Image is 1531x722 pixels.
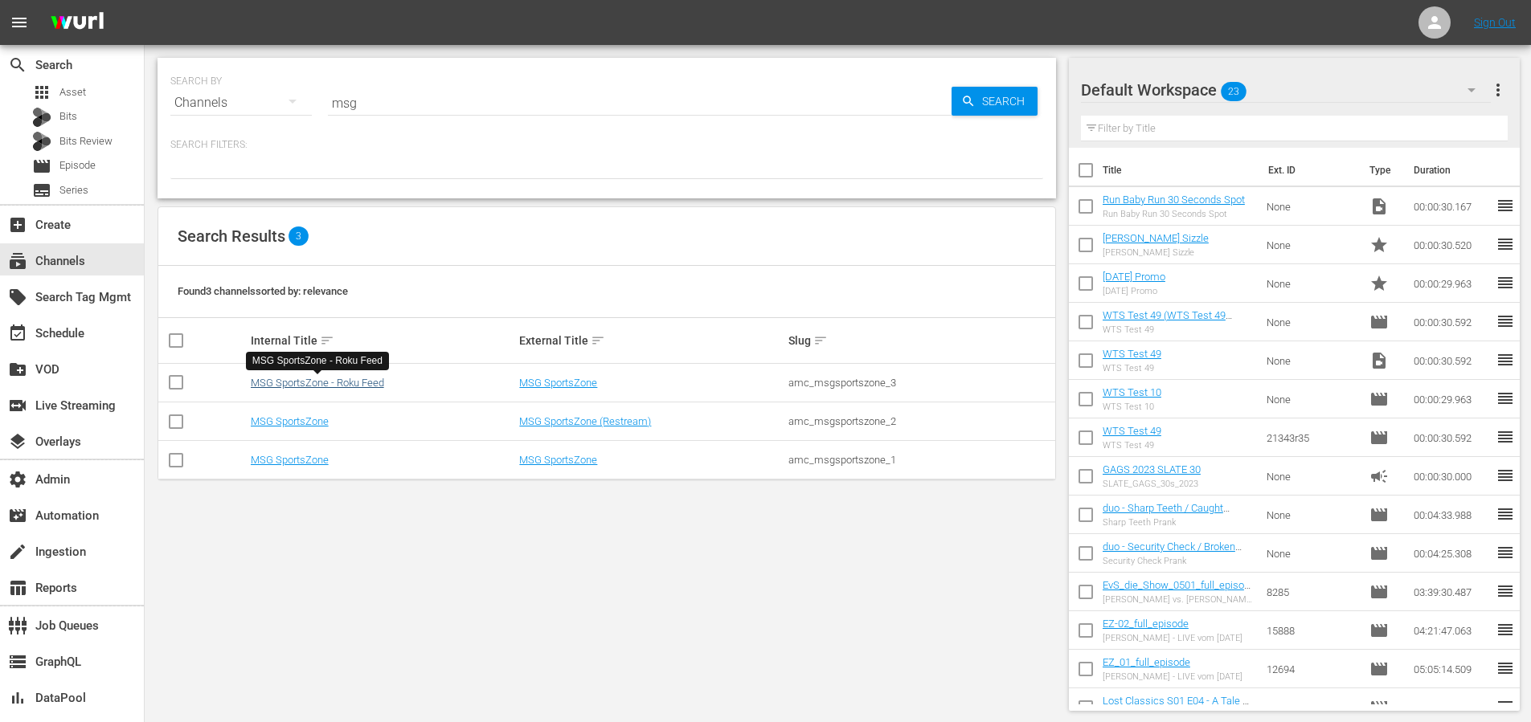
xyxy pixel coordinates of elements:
td: 00:04:33.988 [1407,496,1496,534]
div: Default Workspace [1081,67,1491,112]
span: Schedule [8,324,27,343]
a: MSG SportsZone - Roku Feed [251,377,384,389]
a: MSG SportsZone (Restream) [519,415,651,427]
div: Internal Title [251,331,515,350]
span: reorder [1496,697,1515,716]
a: WTS Test 49 (WTS Test 49 (00:00:00)) [1103,309,1232,333]
img: ans4CAIJ8jUAAAAAAAAAAAAAAAAAAAAAAAAgQb4GAAAAAAAAAAAAAAAAAAAAAAAAJMjXAAAAAAAAAAAAAAAAAAAAAAAAgAT5G... [39,4,116,42]
span: Episode [1369,505,1389,524]
span: sort [591,333,605,348]
td: 8285 [1260,573,1363,611]
span: reorder [1496,273,1515,292]
a: WTS Test 10 [1103,386,1161,398]
span: Episode [1369,659,1389,679]
span: Search Results [178,226,285,246]
a: [DATE] Promo [1103,271,1165,283]
td: None [1260,303,1363,341]
div: amc_msgsportszone_1 [788,454,1053,466]
span: Automation [8,506,27,525]
th: Type [1360,148,1404,193]
span: reorder [1496,312,1515,331]
div: WTS Test 10 [1103,402,1161,412]
span: Live Streaming [8,396,27,415]
td: 03:39:30.487 [1407,573,1496,611]
div: amc_msgsportszone_3 [788,377,1053,389]
button: more_vert [1488,71,1508,109]
th: Duration [1404,148,1500,193]
div: Sharp Teeth Prank [1103,517,1255,528]
span: reorder [1496,581,1515,601]
a: MSG SportsZone [519,454,597,466]
span: Bits Review [59,133,113,149]
span: reorder [1496,659,1515,678]
span: Reports [8,578,27,598]
span: DataPool [8,688,27,708]
span: reorder [1496,504,1515,524]
td: None [1260,226,1363,264]
span: Episode [1369,390,1389,409]
a: Lost Classics S01 E04 - A Tale of Two DeLoreans [1103,695,1251,719]
td: None [1260,534,1363,573]
td: 00:00:30.592 [1407,341,1496,380]
span: sort [320,333,334,348]
span: Bits [59,108,77,124]
td: 00:00:30.000 [1407,457,1496,496]
a: MSG SportsZone [251,415,329,427]
a: Sign Out [1474,16,1516,29]
div: Slug [788,331,1053,350]
td: None [1260,264,1363,303]
td: 15888 [1260,611,1363,650]
span: Asset [59,84,86,100]
td: None [1260,341,1363,380]
span: GraphQL [8,652,27,671]
span: Ingestion [8,542,27,561]
td: 00:00:29.963 [1407,264,1496,303]
span: Asset [32,83,51,102]
td: 00:00:29.963 [1407,380,1496,418]
div: WTS Test 49 [1103,363,1161,373]
span: 3 [289,226,309,246]
span: Create [8,215,27,235]
p: Search Filters: [170,138,1043,152]
a: WTS Test 49 [1103,425,1161,437]
div: [DATE] Promo [1103,286,1165,296]
a: EvS_die_Show_0501_full_episode [1103,579,1251,603]
td: 00:00:30.592 [1407,418,1496,457]
span: 23 [1221,75,1246,108]
button: Search [952,87,1038,116]
span: Video [1369,351,1389,370]
span: Episode [1369,621,1389,640]
span: Video [1369,197,1389,216]
span: Overlays [8,432,27,451]
span: Admin [8,470,27,489]
span: menu [10,13,29,32]
td: 00:00:30.592 [1407,303,1496,341]
span: reorder [1496,389,1515,408]
span: VOD [8,360,27,379]
span: Search Tag Mgmt [8,288,27,307]
span: Promo [1369,274,1389,293]
span: reorder [1496,350,1515,369]
span: more_vert [1488,80,1508,100]
div: Security Check Prank [1103,556,1255,566]
span: Episode [1369,544,1389,563]
td: None [1260,457,1363,496]
td: None [1260,187,1363,226]
div: Bits Review [32,132,51,151]
span: Channels [8,251,27,271]
span: Episode [32,157,51,176]
div: [PERSON_NAME] vs. [PERSON_NAME] - Die Liveshow [1103,594,1255,605]
td: 21343r35 [1260,418,1363,457]
td: 12694 [1260,650,1363,688]
div: [PERSON_NAME] Sizzle [1103,247,1209,258]
span: Episode [1369,698,1389,717]
a: EZ-02_full_episode [1103,618,1189,630]
div: [PERSON_NAME] - LIVE vom [DATE] [1103,633,1242,643]
span: reorder [1496,620,1515,639]
div: MSG SportsZone - Roku Feed [252,354,383,368]
span: Episode [59,157,96,173]
span: Search [8,55,27,75]
span: reorder [1496,235,1515,254]
span: Episode [1369,428,1389,447]
div: WTS Test 49 [1103,440,1161,451]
